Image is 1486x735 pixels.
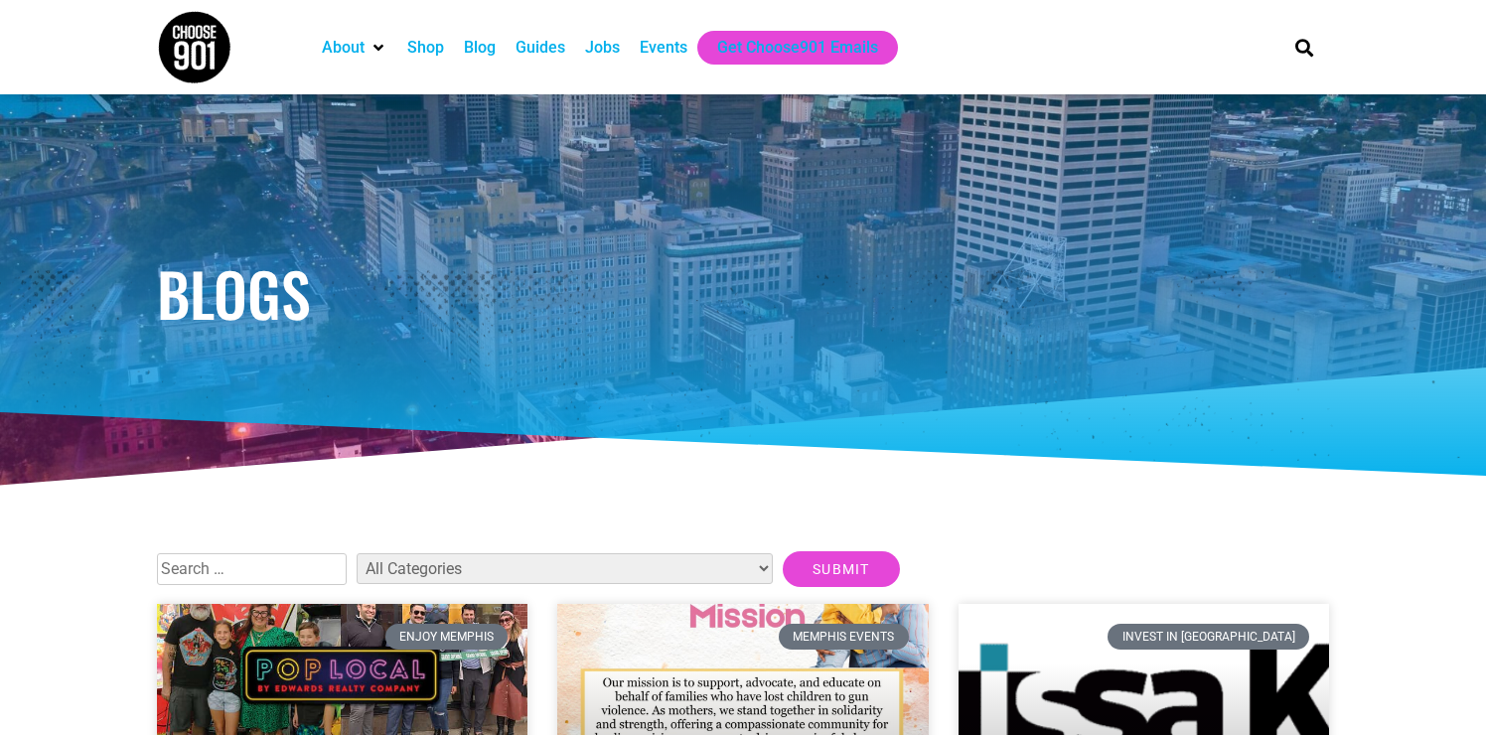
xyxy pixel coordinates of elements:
input: Submit [783,551,900,587]
a: Blog [464,36,496,60]
div: Memphis Events [779,624,909,650]
div: Search [1288,31,1321,64]
h1: Blogs [157,263,1329,323]
div: Invest in [GEOGRAPHIC_DATA] [1108,624,1309,650]
a: Events [640,36,687,60]
a: Jobs [585,36,620,60]
a: Guides [516,36,565,60]
a: Shop [407,36,444,60]
div: About [312,31,397,65]
a: Get Choose901 Emails [717,36,878,60]
nav: Main nav [312,31,1262,65]
a: About [322,36,365,60]
input: Search … [157,553,347,585]
div: Enjoy Memphis [385,624,509,650]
